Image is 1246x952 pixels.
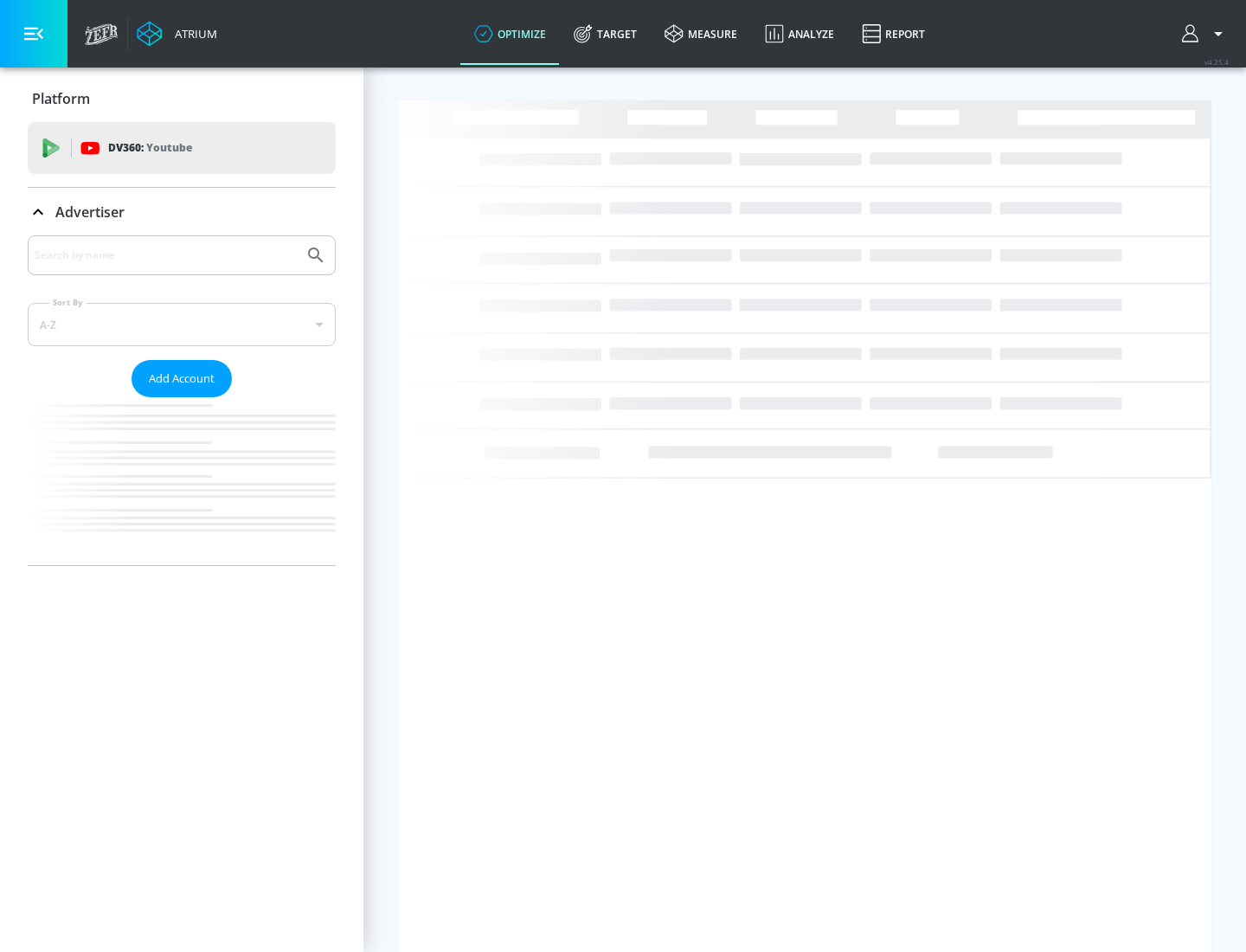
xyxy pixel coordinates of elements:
[146,138,192,157] p: Youtube
[460,3,560,65] a: optimize
[35,244,297,267] input: Search by name
[28,235,336,565] div: Advertiser
[28,122,336,174] div: DV360: Youtube
[132,360,232,397] button: Add Account
[848,3,939,65] a: Report
[55,203,125,222] p: Advertiser
[168,26,217,42] div: Atrium
[28,397,336,565] nav: list of Advertiser
[28,188,336,236] div: Advertiser
[108,138,192,158] p: DV360:
[32,89,90,108] p: Platform
[49,297,87,308] label: Sort By
[1204,57,1229,67] span: v 4.25.4
[651,3,751,65] a: measure
[28,74,336,123] div: Platform
[137,21,217,47] a: Atrium
[28,303,336,346] div: A-Z
[149,369,215,389] span: Add Account
[751,3,848,65] a: Analyze
[560,3,651,65] a: Target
